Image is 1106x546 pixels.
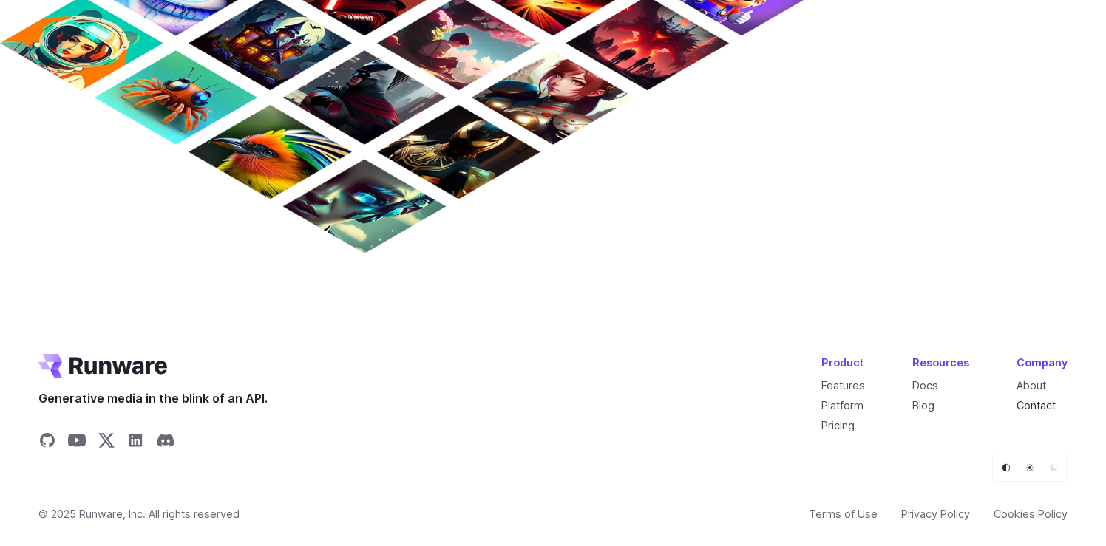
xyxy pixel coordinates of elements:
button: Light [1020,457,1040,478]
a: Features [821,379,865,392]
a: Cookies Policy [994,505,1068,522]
a: Privacy Policy [901,505,970,522]
a: Terms of Use [809,505,878,522]
span: Generative media in the blink of an API. [38,389,268,409]
a: Share on LinkedIn [127,431,145,454]
button: Default [996,457,1017,478]
a: Docs [912,379,938,392]
a: About [1017,379,1046,392]
a: Share on GitHub [38,431,56,454]
a: Go to / [38,354,167,378]
a: Share on X [98,431,115,454]
a: Contact [1017,399,1056,412]
span: © 2025 Runware, Inc. All rights reserved [38,505,240,522]
div: Resources [912,354,969,371]
div: Product [821,354,865,371]
a: Pricing [821,419,855,431]
a: Platform [821,399,864,412]
a: Blog [912,399,934,412]
a: Share on Discord [157,431,174,454]
ul: Theme selector [992,454,1068,482]
a: Share on YouTube [68,431,86,454]
button: Dark [1043,457,1064,478]
div: Company [1017,354,1068,371]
